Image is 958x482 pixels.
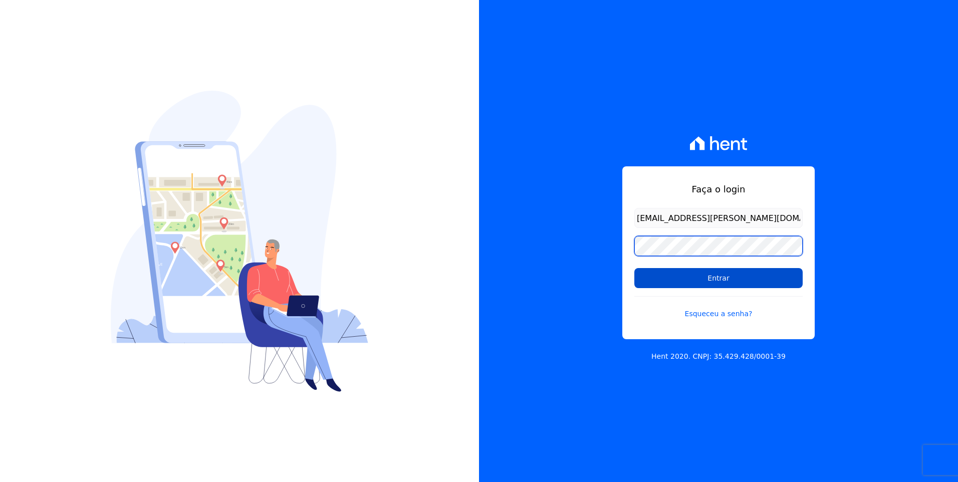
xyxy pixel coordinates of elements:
[634,182,803,196] h1: Faça o login
[111,91,368,392] img: Login
[634,268,803,288] input: Entrar
[634,208,803,228] input: Email
[634,296,803,319] a: Esqueceu a senha?
[651,351,786,362] p: Hent 2020. CNPJ: 35.429.428/0001-39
